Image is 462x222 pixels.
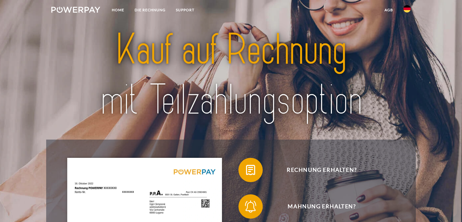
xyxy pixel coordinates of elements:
iframe: Mesajlaşma penceresini başlatma düğmesi [438,198,457,217]
img: qb_bill.svg [243,162,258,178]
img: logo-powerpay-white.svg [51,7,100,13]
img: title-powerpay_de.svg [69,22,393,128]
a: Home [107,5,129,16]
span: Rechnung erhalten? [247,158,396,182]
a: SUPPORT [171,5,200,16]
a: DIE RECHNUNG [129,5,171,16]
button: Mahnung erhalten? [238,194,396,219]
img: qb_bell.svg [243,199,258,214]
span: Mahnung erhalten? [247,194,396,219]
button: Rechnung erhalten? [238,158,396,182]
img: de [403,5,411,12]
a: agb [379,5,398,16]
